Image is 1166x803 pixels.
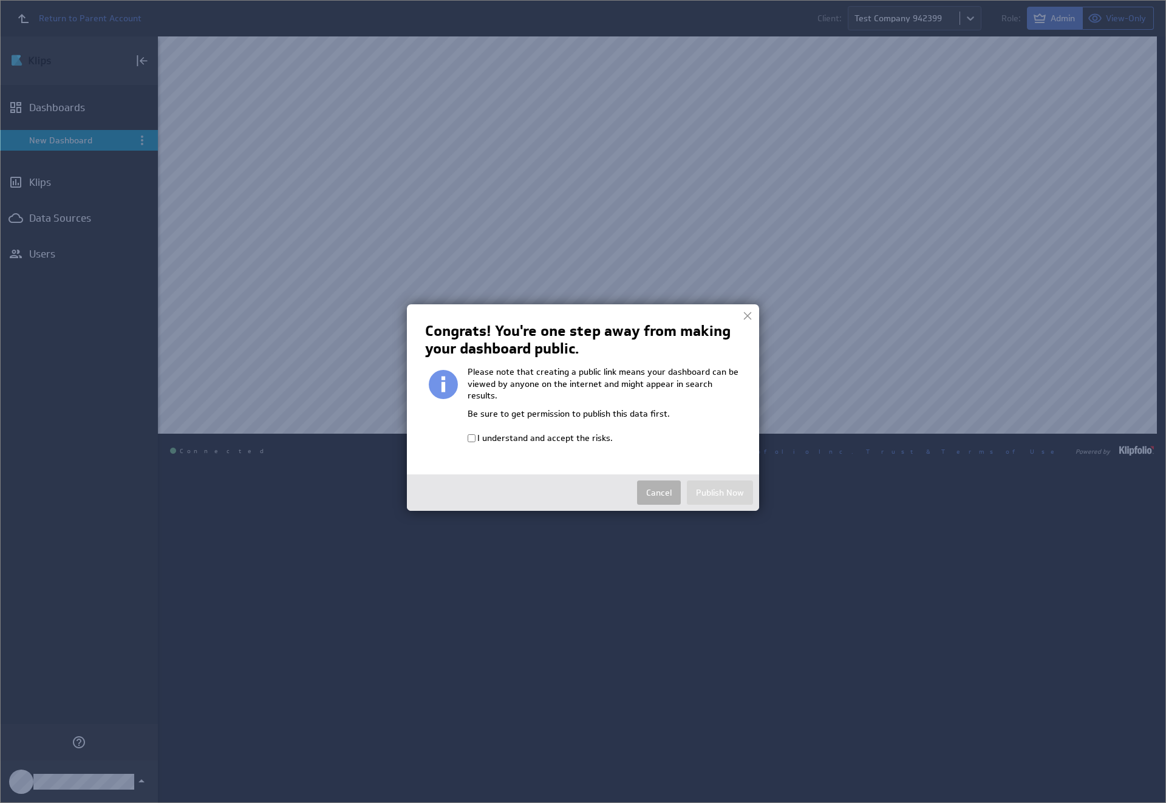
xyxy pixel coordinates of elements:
p: Please note that creating a public link means your dashboard can be viewed by anyone on the inter... [468,366,741,408]
p: Be sure to get permission to publish this data first. [468,408,741,426]
button: Publish Now [687,480,753,505]
h2: Congrats! You're one step away from making your dashboard public. [425,323,737,357]
button: Cancel [637,480,681,505]
label: I understand and accept the risks. [477,432,613,443]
